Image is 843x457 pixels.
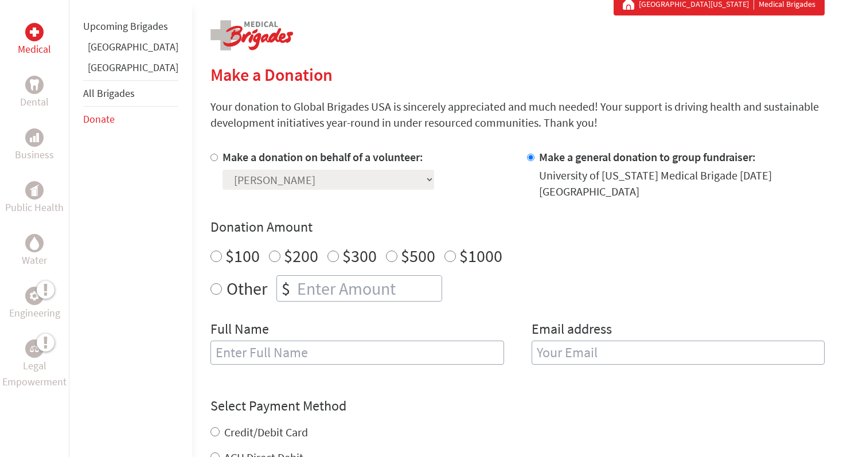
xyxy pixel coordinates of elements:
[22,234,47,268] a: WaterWater
[2,339,67,390] a: Legal EmpowermentLegal Empowerment
[25,181,44,200] div: Public Health
[295,276,442,301] input: Enter Amount
[15,147,54,163] p: Business
[210,218,825,236] h4: Donation Amount
[539,150,756,164] label: Make a general donation to group fundraiser:
[225,245,260,267] label: $100
[18,23,51,57] a: MedicalMedical
[539,167,825,200] div: University of [US_STATE] Medical Brigade [DATE] [GEOGRAPHIC_DATA]
[224,425,308,439] label: Credit/Debit Card
[30,133,39,142] img: Business
[5,200,64,216] p: Public Health
[83,107,178,132] li: Donate
[83,39,178,60] li: Ghana
[25,128,44,147] div: Business
[30,28,39,37] img: Medical
[5,181,64,216] a: Public HealthPublic Health
[30,345,39,352] img: Legal Empowerment
[88,40,178,53] a: [GEOGRAPHIC_DATA]
[210,320,269,341] label: Full Name
[2,358,67,390] p: Legal Empowerment
[20,94,49,110] p: Dental
[30,79,39,90] img: Dental
[25,234,44,252] div: Water
[18,41,51,57] p: Medical
[210,20,293,50] img: logo-medical.png
[30,291,39,300] img: Engineering
[20,76,49,110] a: DentalDental
[459,245,502,267] label: $1000
[277,276,295,301] div: $
[210,99,825,131] p: Your donation to Global Brigades USA is sincerely appreciated and much needed! Your support is dr...
[401,245,435,267] label: $500
[22,252,47,268] p: Water
[210,397,825,415] h4: Select Payment Method
[83,19,168,33] a: Upcoming Brigades
[30,185,39,196] img: Public Health
[83,87,135,100] a: All Brigades
[30,236,39,249] img: Water
[25,287,44,305] div: Engineering
[9,287,60,321] a: EngineeringEngineering
[83,112,115,126] a: Donate
[342,245,377,267] label: $300
[83,60,178,80] li: Panama
[532,320,612,341] label: Email address
[9,305,60,321] p: Engineering
[532,341,825,365] input: Your Email
[223,150,423,164] label: Make a donation on behalf of a volunteer:
[15,128,54,163] a: BusinessBusiness
[25,339,44,358] div: Legal Empowerment
[83,14,178,39] li: Upcoming Brigades
[227,275,267,302] label: Other
[25,23,44,41] div: Medical
[88,61,178,74] a: [GEOGRAPHIC_DATA]
[83,80,178,107] li: All Brigades
[284,245,318,267] label: $200
[210,64,825,85] h2: Make a Donation
[25,76,44,94] div: Dental
[210,341,504,365] input: Enter Full Name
